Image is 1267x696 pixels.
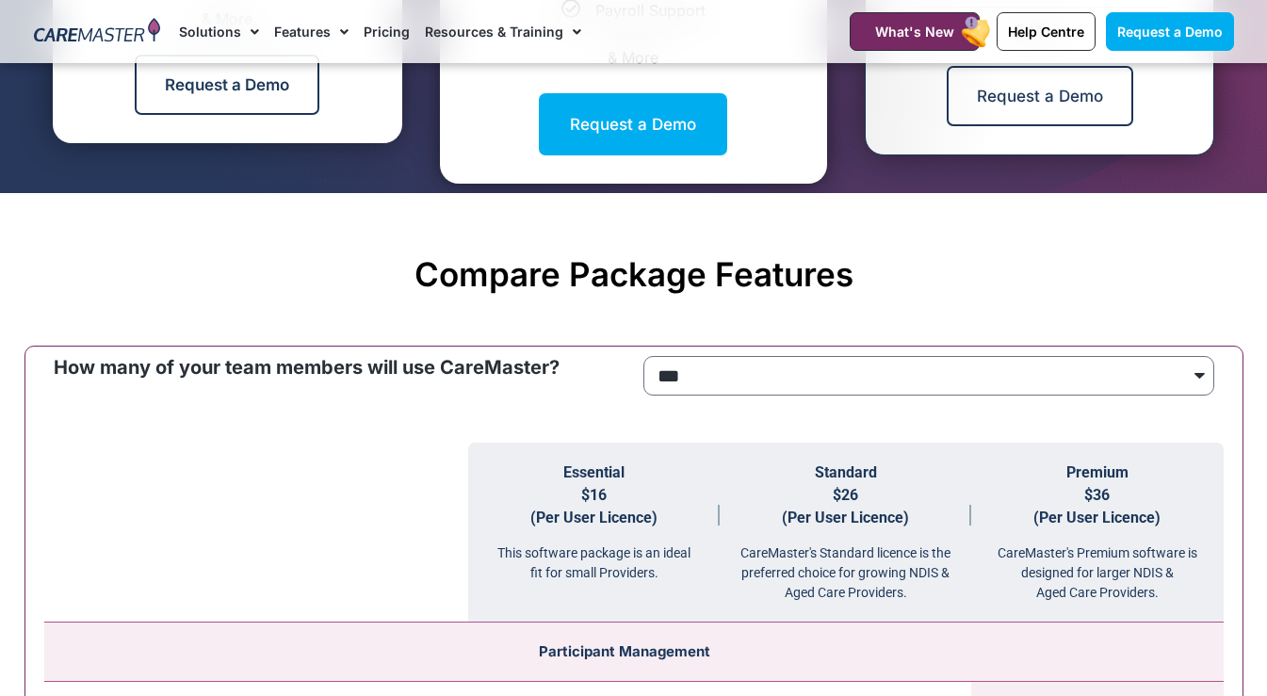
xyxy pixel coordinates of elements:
img: CareMaster Logo [34,18,161,46]
span: Help Centre [1008,24,1084,40]
span: $16 (Per User Licence) [530,486,658,526]
th: Standard [720,443,971,623]
div: CareMaster's Premium software is designed for larger NDIS & Aged Care Providers. [971,529,1223,603]
a: Request a Demo [135,55,319,115]
a: Help Centre [997,12,1096,51]
span: Request a Demo [1117,24,1223,40]
p: How many of your team members will use CareMaster? [54,356,625,380]
span: $26 (Per User Licence) [782,486,909,526]
a: Request a Demo [1106,12,1234,51]
span: $36 (Per User Licence) [1033,486,1161,526]
div: This software package is an ideal fit for small Providers. [468,529,720,583]
a: Request a Demo [539,93,727,155]
div: CareMaster's Standard licence is the preferred choice for growing NDIS & Aged Care Providers. [720,529,971,603]
th: Premium [971,443,1223,623]
span: What's New [875,24,954,40]
a: What's New [850,12,980,51]
th: Essential [468,443,720,623]
h2: Compare Package Features [34,254,1234,294]
a: Request a Demo [947,66,1133,126]
span: Participant Management [539,642,710,660]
